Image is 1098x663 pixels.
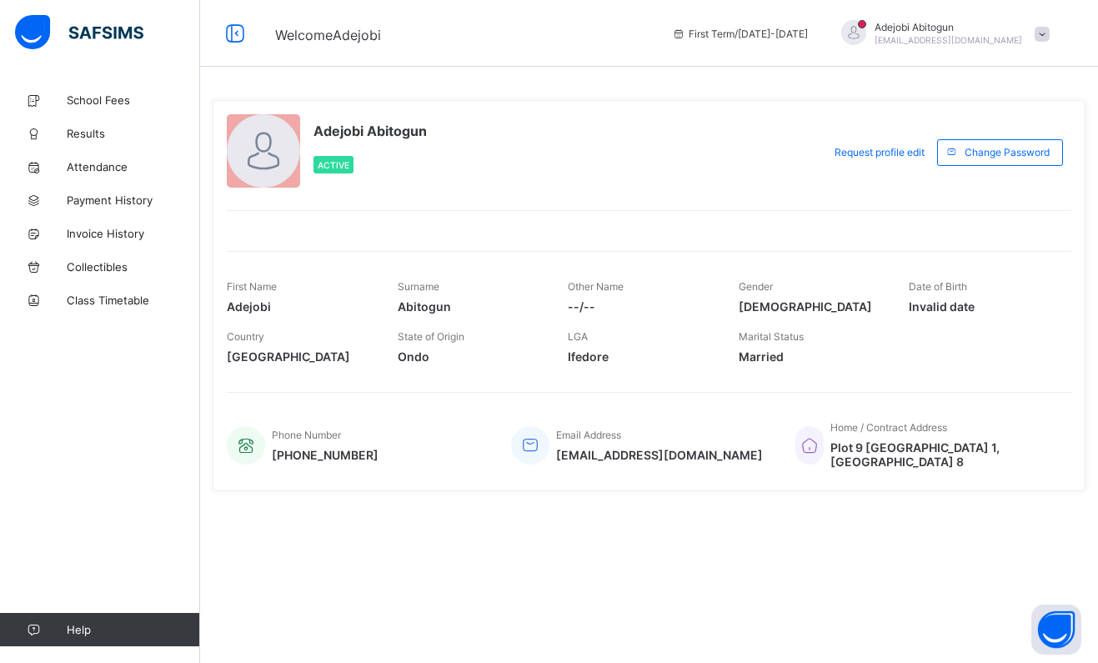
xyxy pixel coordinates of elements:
[739,280,773,293] span: Gender
[739,330,804,343] span: Marital Status
[67,160,200,173] span: Attendance
[272,429,341,441] span: Phone Number
[835,146,925,158] span: Request profile edit
[227,280,277,293] span: First Name
[1031,605,1081,655] button: Open asap
[739,349,885,364] span: Married
[556,448,763,462] span: [EMAIL_ADDRESS][DOMAIN_NAME]
[398,349,544,364] span: Ondo
[398,330,464,343] span: State of Origin
[67,623,199,636] span: Help
[965,146,1050,158] span: Change Password
[67,227,200,240] span: Invoice History
[67,127,200,140] span: Results
[67,93,200,107] span: School Fees
[909,280,967,293] span: Date of Birth
[568,299,714,314] span: --/--
[398,280,439,293] span: Surname
[67,260,200,274] span: Collectibles
[227,330,264,343] span: Country
[398,299,544,314] span: Abitogun
[227,299,373,314] span: Adejobi
[672,28,808,40] span: session/term information
[227,349,373,364] span: [GEOGRAPHIC_DATA]
[67,193,200,207] span: Payment History
[318,160,349,170] span: Active
[67,294,200,307] span: Class Timetable
[272,448,379,462] span: [PHONE_NUMBER]
[556,429,621,441] span: Email Address
[739,299,885,314] span: [DEMOGRAPHIC_DATA]
[275,27,381,43] span: Welcome Adejobi
[313,123,427,139] span: Adejobi Abitogun
[909,299,1055,314] span: Invalid date
[825,20,1058,48] div: AdejobiAbitogun
[830,440,1055,469] span: Plot 9 [GEOGRAPHIC_DATA] 1, [GEOGRAPHIC_DATA] 8
[568,330,588,343] span: LGA
[875,35,1022,45] span: [EMAIL_ADDRESS][DOMAIN_NAME]
[15,15,143,50] img: safsims
[830,421,947,434] span: Home / Contract Address
[875,21,1022,33] span: Adejobi Abitogun
[568,349,714,364] span: Ifedore
[568,280,624,293] span: Other Name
